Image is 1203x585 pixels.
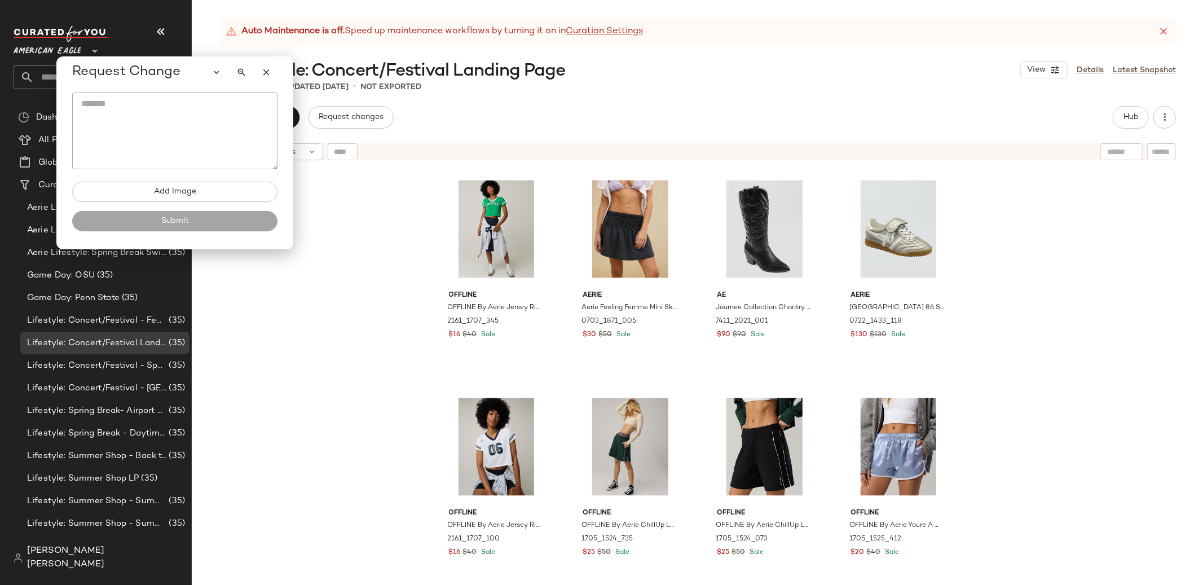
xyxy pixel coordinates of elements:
[581,521,677,531] span: OFFLINE By Aerie ChillUp Long Short
[717,330,730,340] span: $90
[27,495,166,508] span: Lifestyle: Summer Shop - Summer Abroad
[27,540,166,553] span: Lifestyle: Summer Shop - Summer Study Sessions
[583,548,595,558] span: $25
[440,390,553,504] img: 2161_1707_100_of
[583,508,678,518] span: OFFLINE
[716,534,768,544] span: 1705_1524_073
[95,269,113,282] span: (35)
[463,330,477,340] span: $40
[866,548,880,558] span: $40
[448,303,543,313] span: OFFLINE By Aerie Jersey Ringer V-Neck T-Shirt
[448,316,499,327] span: 2161_1707_345
[733,330,746,340] span: $90
[166,337,185,350] span: (35)
[849,316,902,327] span: 0722_1433_118
[708,390,821,504] img: 1705_1524_073_of
[581,303,677,313] span: Aerie Feeling Femme Mini Skirt
[318,113,384,122] span: Request changes
[1026,65,1046,74] span: View
[27,359,166,372] span: Lifestyle: Concert/Festival - Sporty
[14,26,109,42] img: cfy_white_logo.C9jOOHJF.svg
[18,112,29,123] img: svg%3e
[613,549,629,556] span: Sale
[708,172,821,286] img: 7411_2021_001_f
[38,134,89,147] span: All Products
[748,331,765,338] span: Sale
[449,291,544,301] span: OFFLINE
[38,179,79,192] span: Curations
[27,544,182,571] span: [PERSON_NAME] [PERSON_NAME]
[449,330,461,340] span: $16
[716,316,768,327] span: 7411_2021_001
[479,331,496,338] span: Sale
[479,549,496,556] span: Sale
[27,382,166,395] span: Lifestyle: Concert/Festival - [GEOGRAPHIC_DATA]
[851,548,864,558] span: $20
[732,548,745,558] span: $50
[27,292,120,305] span: Game Day: Penn State
[583,291,678,301] span: Aerie
[309,106,393,129] button: Request changes
[449,508,544,518] span: OFFLINE
[597,548,611,558] span: $50
[166,404,185,417] span: (35)
[574,172,687,286] img: 0703_1871_005_of
[448,534,500,544] span: 2161_1707_100
[1123,113,1139,122] span: Hub
[440,172,553,286] img: 2161_1707_345_of
[38,156,112,169] span: Global Clipboards
[27,404,166,417] span: Lifestyle: Spring Break- Airport Style
[226,25,643,38] div: Speed up maintenance workflows by turning it on in
[849,521,945,531] span: OFFLINE By Aerie Youre A Winner Satin Short
[598,330,612,340] span: $50
[449,548,461,558] span: $16
[566,25,643,38] a: Curation Settings
[717,508,812,518] span: OFFLINE
[27,517,166,530] span: Lifestyle: Summer Shop - Summer Internship
[27,224,166,237] span: Aerie Lifestyle: Spring Break - Sporty
[448,521,543,531] span: OFFLINE By Aerie Jersey Ringer V-Neck T-Shirt
[139,472,158,485] span: (35)
[27,269,95,282] span: Game Day: OSU
[235,60,566,82] span: Lifestyle: Concert/Festival Landing Page
[717,548,729,558] span: $25
[851,508,946,518] span: OFFLINE
[574,390,687,504] img: 1705_1524_735_of
[166,495,185,508] span: (35)
[849,303,945,313] span: [GEOGRAPHIC_DATA] 86 Sneaker
[1077,64,1104,76] a: Details
[583,330,596,340] span: $30
[1020,61,1068,78] button: View
[716,303,811,313] span: Journee Collection Chantry Western Boot
[166,517,185,530] span: (35)
[581,316,636,327] span: 0703_1871_005
[72,182,277,202] button: Add Image
[36,111,81,124] span: Dashboard
[353,80,356,94] span: •
[717,291,812,301] span: AE
[166,450,185,463] span: (35)
[166,540,185,553] span: (35)
[27,427,166,440] span: Lifestyle: Spring Break - Daytime Casual
[27,337,166,350] span: Lifestyle: Concert/Festival Landing Page
[166,247,185,259] span: (35)
[27,314,166,327] span: Lifestyle: Concert/Festival - Femme
[120,292,138,305] span: (35)
[1113,106,1149,129] button: Hub
[241,25,345,38] strong: Auto Maintenance is off.
[14,553,23,562] img: svg%3e
[27,247,166,259] span: Aerie Lifestyle: Spring Break Swimsuits Landing Page
[889,331,905,338] span: Sale
[153,187,196,196] span: Add Image
[463,548,477,558] span: $40
[849,534,901,544] span: 1705_1525_412
[841,172,955,286] img: 0722_1433_118_f
[27,201,166,214] span: Aerie Lifestyle: Spring Break - Girly/Femme
[166,382,185,395] span: (35)
[747,549,764,556] span: Sale
[27,450,166,463] span: Lifestyle: Summer Shop - Back to School Essentials
[851,291,946,301] span: Aerie
[883,549,899,556] span: Sale
[841,390,955,504] img: 1705_1525_412_of
[614,331,631,338] span: Sale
